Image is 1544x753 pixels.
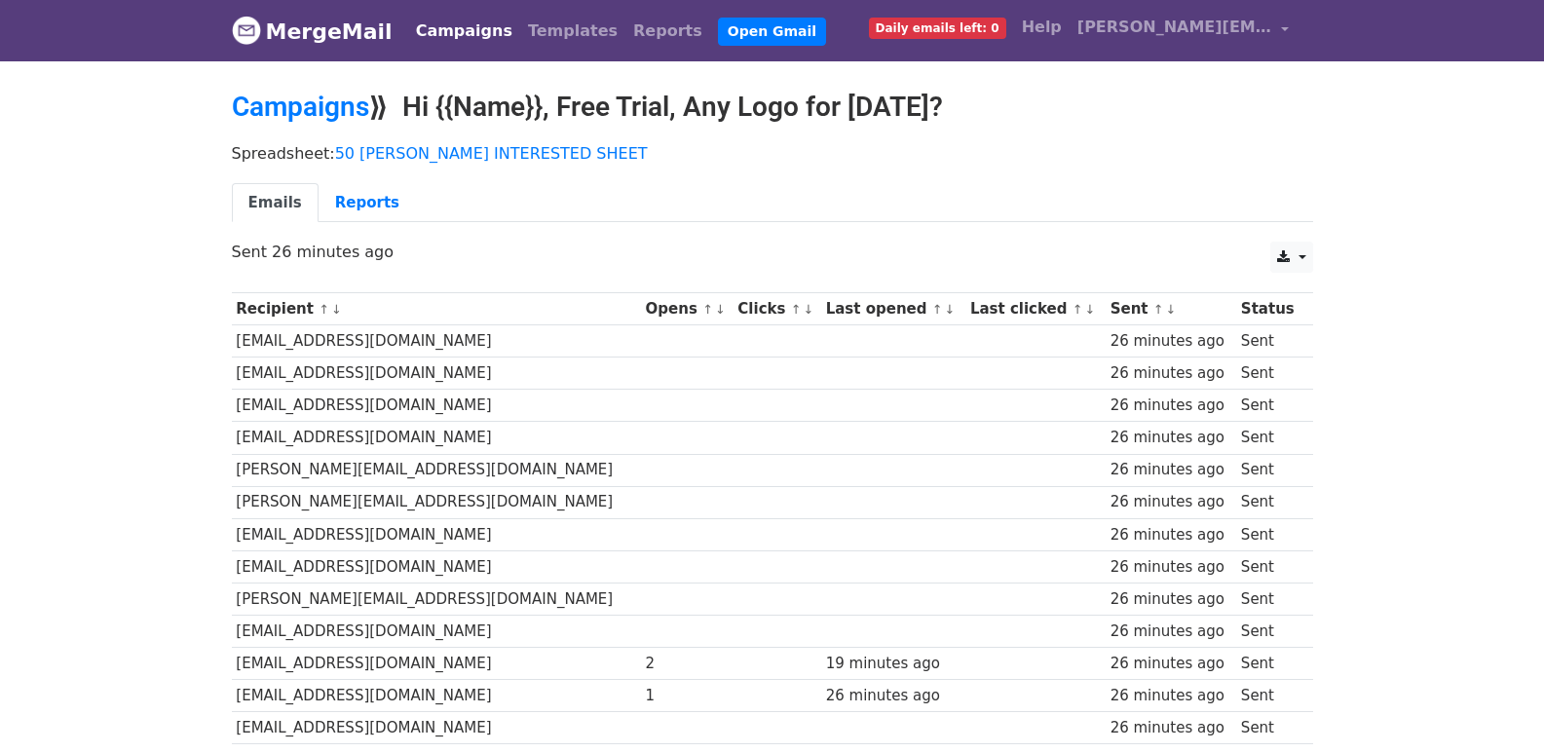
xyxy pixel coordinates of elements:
[232,583,641,615] td: [PERSON_NAME][EMAIL_ADDRESS][DOMAIN_NAME]
[861,8,1014,47] a: Daily emails left: 0
[1236,648,1302,680] td: Sent
[1111,588,1232,611] div: 26 minutes ago
[232,648,641,680] td: [EMAIL_ADDRESS][DOMAIN_NAME]
[1077,16,1272,39] span: [PERSON_NAME][EMAIL_ADDRESS][DOMAIN_NAME]
[232,390,641,422] td: [EMAIL_ADDRESS][DOMAIN_NAME]
[646,653,729,675] div: 2
[232,358,641,390] td: [EMAIL_ADDRESS][DOMAIN_NAME]
[1236,325,1302,358] td: Sent
[232,293,641,325] th: Recipient
[232,143,1313,164] p: Spreadsheet:
[1073,302,1083,317] a: ↑
[1236,583,1302,615] td: Sent
[232,183,319,223] a: Emails
[803,302,813,317] a: ↓
[734,293,821,325] th: Clicks
[702,302,713,317] a: ↑
[1165,302,1176,317] a: ↓
[232,616,641,648] td: [EMAIL_ADDRESS][DOMAIN_NAME]
[232,11,393,52] a: MergeMail
[1014,8,1070,47] a: Help
[1236,390,1302,422] td: Sent
[319,183,416,223] a: Reports
[1084,302,1095,317] a: ↓
[335,144,648,163] a: 50 [PERSON_NAME] INTERESTED SHEET
[1111,459,1232,481] div: 26 minutes ago
[932,302,943,317] a: ↑
[232,91,1313,124] h2: ⟫ Hi {{Name}}, Free Trial, Any Logo for [DATE]?
[715,302,726,317] a: ↓
[331,302,342,317] a: ↓
[791,302,802,317] a: ↑
[1111,621,1232,643] div: 26 minutes ago
[1111,427,1232,449] div: 26 minutes ago
[232,550,641,583] td: [EMAIL_ADDRESS][DOMAIN_NAME]
[869,18,1006,39] span: Daily emails left: 0
[232,712,641,744] td: [EMAIL_ADDRESS][DOMAIN_NAME]
[1111,491,1232,513] div: 26 minutes ago
[1236,486,1302,518] td: Sent
[826,685,961,707] div: 26 minutes ago
[1236,293,1302,325] th: Status
[232,325,641,358] td: [EMAIL_ADDRESS][DOMAIN_NAME]
[408,12,520,51] a: Campaigns
[232,16,261,45] img: MergeMail logo
[625,12,710,51] a: Reports
[641,293,734,325] th: Opens
[1236,422,1302,454] td: Sent
[1070,8,1298,54] a: [PERSON_NAME][EMAIL_ADDRESS][DOMAIN_NAME]
[1236,358,1302,390] td: Sent
[646,685,729,707] div: 1
[1106,293,1236,325] th: Sent
[232,518,641,550] td: [EMAIL_ADDRESS][DOMAIN_NAME]
[1236,518,1302,550] td: Sent
[1236,616,1302,648] td: Sent
[944,302,955,317] a: ↓
[232,680,641,712] td: [EMAIL_ADDRESS][DOMAIN_NAME]
[232,422,641,454] td: [EMAIL_ADDRESS][DOMAIN_NAME]
[1111,330,1232,353] div: 26 minutes ago
[1153,302,1164,317] a: ↑
[1111,653,1232,675] div: 26 minutes ago
[965,293,1106,325] th: Last clicked
[232,242,1313,262] p: Sent 26 minutes ago
[1236,550,1302,583] td: Sent
[1236,712,1302,744] td: Sent
[826,653,961,675] div: 19 minutes ago
[1111,556,1232,579] div: 26 minutes ago
[232,454,641,486] td: [PERSON_NAME][EMAIL_ADDRESS][DOMAIN_NAME]
[232,91,369,123] a: Campaigns
[1111,717,1232,739] div: 26 minutes ago
[718,18,826,46] a: Open Gmail
[520,12,625,51] a: Templates
[821,293,965,325] th: Last opened
[1111,362,1232,385] div: 26 minutes ago
[232,486,641,518] td: [PERSON_NAME][EMAIL_ADDRESS][DOMAIN_NAME]
[1111,685,1232,707] div: 26 minutes ago
[1111,395,1232,417] div: 26 minutes ago
[319,302,329,317] a: ↑
[1111,524,1232,546] div: 26 minutes ago
[1236,680,1302,712] td: Sent
[1236,454,1302,486] td: Sent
